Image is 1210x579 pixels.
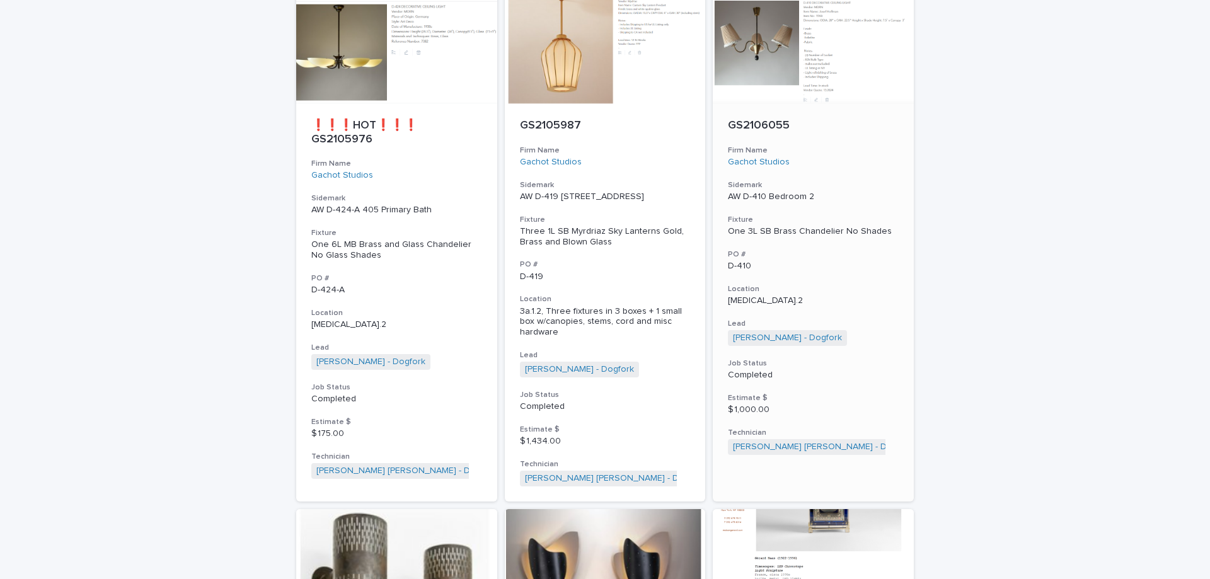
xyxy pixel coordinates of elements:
div: One 3L SB Brass Chandelier No Shades [728,226,899,237]
p: D-419 [520,272,691,282]
h3: Job Status [311,382,482,393]
h3: Fixture [311,228,482,238]
p: 3a.1.2, Three fixtures in 3 boxes + 1 small box w/canopies, stems, cord and misc hardware [520,306,691,338]
h3: PO # [520,260,691,270]
a: [PERSON_NAME] - Dogfork [525,364,634,375]
h3: Technician [311,452,482,462]
a: Gachot Studios [728,157,790,168]
p: Completed [311,394,482,404]
a: Gachot Studios [520,157,582,168]
p: D-424-A [311,285,482,295]
h3: Sidemark [311,193,482,204]
div: One 6L MB Brass and Glass Chandelier No Glass Shades [311,239,482,261]
h3: PO # [728,249,899,260]
h3: Technician [520,459,691,469]
h3: Location [311,308,482,318]
p: Completed [520,401,691,412]
p: GS2105987 [520,119,691,133]
h3: Firm Name [728,146,899,156]
h3: Estimate $ [311,417,482,427]
h3: Estimate $ [728,393,899,403]
a: Gachot Studios [311,170,373,181]
a: [PERSON_NAME] [PERSON_NAME] - Dogfork - Technician [525,473,756,484]
h3: Lead [311,343,482,353]
h3: Lead [728,319,899,329]
p: ❗❗❗HOT❗❗❗ GS2105976 [311,119,482,146]
a: [PERSON_NAME] [PERSON_NAME] - Dogfork - Technician [733,442,964,452]
p: Completed [728,370,899,381]
a: [PERSON_NAME] - Dogfork [733,333,842,343]
h3: Firm Name [520,146,691,156]
h3: Sidemark [728,180,899,190]
h3: Firm Name [311,159,482,169]
p: AW D-419 [STREET_ADDRESS] [520,192,691,202]
p: GS2106055 [728,119,899,133]
h3: Location [728,284,899,294]
p: $ 1,434.00 [520,436,691,447]
p: [MEDICAL_DATA].2 [311,319,482,330]
p: $ 1,000.00 [728,404,899,415]
h3: Fixture [520,215,691,225]
p: $ 175.00 [311,428,482,439]
h3: Job Status [520,390,691,400]
p: [MEDICAL_DATA].2 [728,295,899,306]
h3: Lead [520,350,691,360]
p: AW D-410 Bedroom 2 [728,192,899,202]
h3: Technician [728,428,899,438]
h3: Sidemark [520,180,691,190]
div: Three 1L SB Myrdriaz Sky Lanterns Gold, Brass and Blown Glass [520,226,691,248]
h3: Job Status [728,358,899,369]
h3: Location [520,294,691,304]
h3: Fixture [728,215,899,225]
a: [PERSON_NAME] [PERSON_NAME] - Dogfork - Technician [316,466,547,476]
h3: Estimate $ [520,425,691,435]
p: D-410 [728,261,899,272]
p: AW D-424-A 405 Primary Bath [311,205,482,215]
h3: PO # [311,273,482,284]
a: [PERSON_NAME] - Dogfork [316,357,425,367]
